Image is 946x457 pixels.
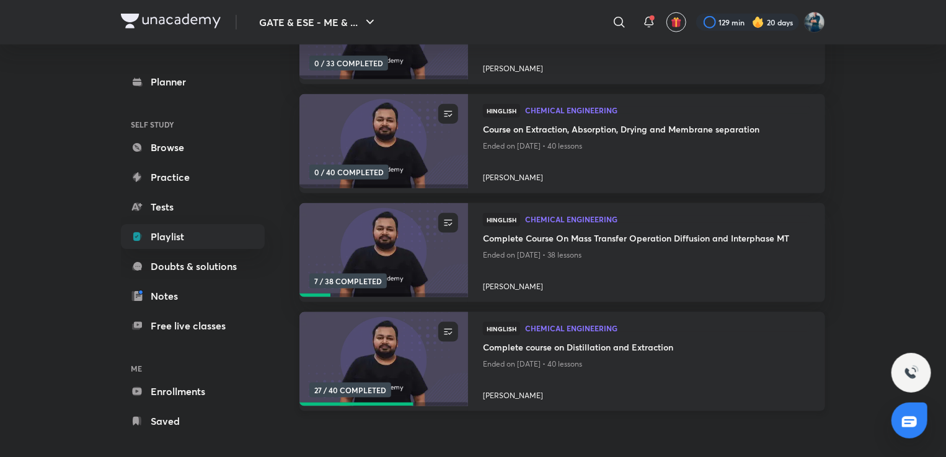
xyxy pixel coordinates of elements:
[121,14,221,32] a: Company Logo
[298,311,469,407] img: new-thumbnail
[309,56,388,71] span: 0 / 33 COMPLETED
[525,107,810,114] span: Chemical Engineering
[483,232,810,247] a: Complete Course On Mass Transfer Operation Diffusion and Interphase MT
[298,202,469,298] img: new-thumbnail
[483,167,810,183] a: [PERSON_NAME]
[121,379,265,404] a: Enrollments
[299,312,468,411] a: new-thumbnail27 / 40 COMPLETED
[121,313,265,338] a: Free live classes
[121,224,265,249] a: Playlist
[804,12,825,33] img: Vinay Upadhyay
[121,254,265,279] a: Doubts & solutions
[904,365,919,380] img: ttu
[483,276,810,292] a: [PERSON_NAME]
[525,215,810,224] a: Chemical Engineering
[309,165,389,180] span: 0 / 40 COMPLETED
[483,356,810,372] p: Ended on [DATE] • 40 lessons
[483,213,520,227] span: Hinglish
[299,94,468,193] a: new-thumbnail0 / 40 COMPLETED
[483,385,810,401] a: [PERSON_NAME]
[483,123,810,138] a: Course on Extraction, Absorption, Drying and Membrane separation
[483,138,810,154] p: Ended on [DATE] • 40 lessons
[483,58,810,74] a: [PERSON_NAME]
[525,107,810,115] a: Chemical Engineering
[121,114,265,135] h6: SELF STUDY
[483,104,520,118] span: Hinglish
[525,215,810,223] span: Chemical Engineering
[671,17,682,28] img: avatar
[752,16,764,28] img: streak
[666,12,686,32] button: avatar
[483,247,810,263] p: Ended on [DATE] • 38 lessons
[121,165,265,189] a: Practice
[483,322,520,336] span: Hinglish
[525,324,810,333] a: Chemical Engineering
[121,135,265,160] a: Browse
[483,341,810,356] a: Complete course on Distillation and Extraction
[252,10,385,35] button: GATE & ESE - ME & ...
[299,203,468,302] a: new-thumbnail7 / 38 COMPLETED
[121,69,265,94] a: Planner
[121,284,265,308] a: Notes
[121,14,221,28] img: Company Logo
[309,383,391,398] span: 27 / 40 COMPLETED
[525,324,810,332] span: Chemical Engineering
[121,409,265,433] a: Saved
[121,194,265,219] a: Tests
[309,274,387,289] span: 7 / 38 COMPLETED
[298,94,469,189] img: new-thumbnail
[121,358,265,379] h6: ME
